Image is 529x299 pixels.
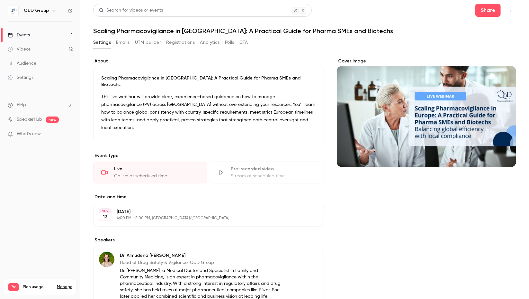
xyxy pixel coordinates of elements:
section: Cover image [337,58,516,167]
div: Videos [8,46,31,52]
button: Share [475,4,501,17]
button: CTA [239,37,248,48]
label: Cover image [337,58,516,64]
a: Manage [57,285,72,290]
h1: Scaling Pharmacovigilance in [GEOGRAPHIC_DATA]: A Practical Guide for Pharma SMEs and Biotechs [93,27,516,35]
p: Event type [93,153,324,159]
span: Help [17,102,26,108]
h6: QbD Group [24,7,49,14]
div: LiveGo live at scheduled time [93,162,207,183]
div: Go live at scheduled time [114,173,199,179]
div: NOV [99,209,111,213]
iframe: Noticeable Trigger [65,131,73,137]
button: Settings [93,37,111,48]
div: Audience [8,60,36,67]
div: Events [8,32,30,38]
p: 13 [103,214,107,220]
button: Polls [225,37,234,48]
button: Analytics [200,37,220,48]
p: This live webinar will provide clear, experience-based guidance on how to manage pharmacovigilanc... [101,93,316,132]
p: [DATE] [117,209,290,215]
span: new [46,117,59,123]
div: Search for videos or events [99,7,163,14]
div: Pre-recorded video [231,166,316,172]
p: 4:00 PM - 5:00 PM, [GEOGRAPHIC_DATA]/[GEOGRAPHIC_DATA] [117,216,290,221]
img: QbD Group [8,5,18,16]
p: Dr. Almudena [PERSON_NAME] [120,252,282,259]
span: What's new [17,131,41,137]
a: SpeakerHub [17,116,42,123]
p: Scaling Pharmacovigilance in [GEOGRAPHIC_DATA]: A Practical Guide for Pharma SMEs and Biotechs [101,75,316,88]
button: UTM builder [135,37,161,48]
div: Settings [8,74,33,81]
label: Speakers [93,237,324,243]
div: Stream at scheduled time [231,173,316,179]
p: Head of Drug Safety & Vigilance, QbD Group [120,259,282,266]
span: Pro [8,283,19,291]
label: About [93,58,324,64]
li: help-dropdown-opener [8,102,73,108]
div: Pre-recorded videoStream at scheduled time [210,162,324,183]
label: Date and time [93,194,324,200]
button: Emails [116,37,130,48]
div: Live [114,166,199,172]
span: Plan usage [23,285,53,290]
img: Dr. Almudena Del Castillo Saiz [99,252,114,267]
button: Registrations [166,37,195,48]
